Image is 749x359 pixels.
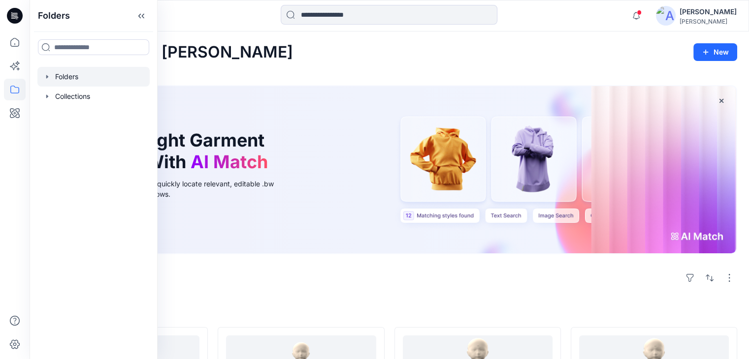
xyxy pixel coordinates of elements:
[41,43,293,61] h2: Welcome back, [PERSON_NAME]
[680,6,737,18] div: [PERSON_NAME]
[680,18,737,25] div: [PERSON_NAME]
[693,43,737,61] button: New
[41,305,737,317] h4: Styles
[191,151,268,173] span: AI Match
[66,179,288,199] div: Use text or image search to quickly locate relevant, editable .bw files for faster design workflows.
[656,6,676,26] img: avatar
[66,130,273,172] h1: Find the Right Garment Instantly With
